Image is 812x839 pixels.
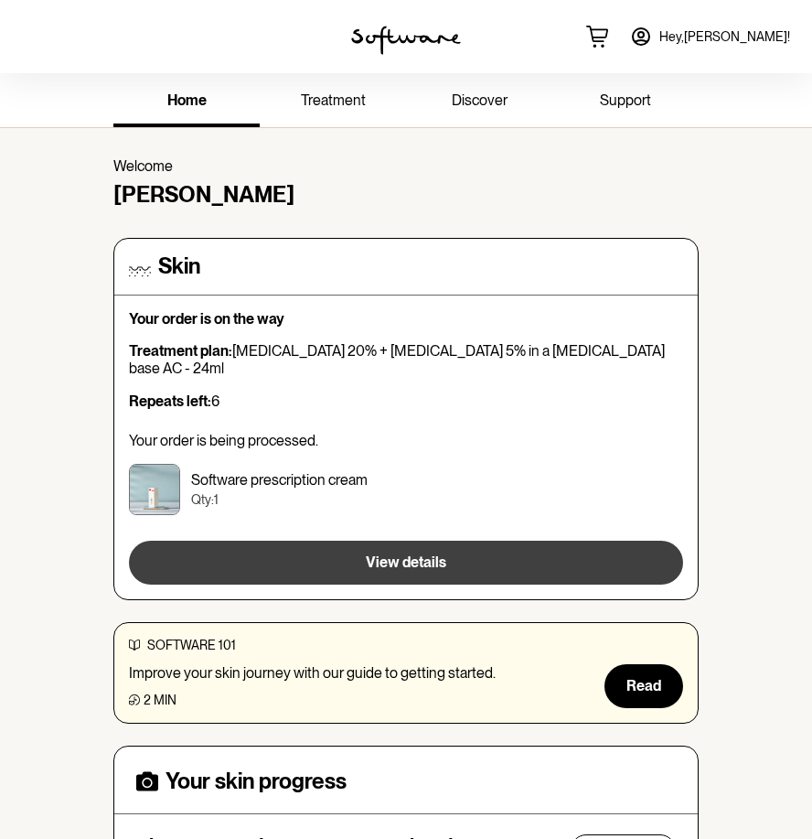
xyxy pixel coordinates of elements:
a: treatment [260,77,406,127]
button: Read [604,664,683,708]
span: Read [626,677,661,694]
p: Your order is on the way [129,310,683,328]
img: cktu5b0bi00003e5xgiy44wfx.jpg [129,464,180,515]
p: Software prescription cream [191,471,368,489]
p: Welcome [113,157,699,175]
p: Improve your skin journey with our guide to getting started. [129,664,496,682]
a: support [552,77,699,127]
p: [MEDICAL_DATA] 20% + [MEDICAL_DATA] 5% in a [MEDICAL_DATA] base AC - 24ml [129,342,683,377]
span: support [600,91,651,109]
span: Hey, [PERSON_NAME] ! [659,29,790,45]
h4: [PERSON_NAME] [113,182,699,209]
a: home [113,77,260,127]
p: Your order is being processed. [129,432,683,449]
h4: Skin [158,253,200,280]
strong: Treatment plan: [129,342,232,360]
h4: Your skin progress [166,769,347,795]
span: software 101 [147,638,236,652]
span: home [167,91,207,109]
a: discover [406,77,552,127]
img: software logo [351,26,461,55]
span: View details [366,554,446,571]
span: discover [452,91,507,109]
button: View details [129,541,683,585]
strong: Repeats left: [129,393,211,410]
a: Hey,[PERSON_NAME]! [619,15,801,59]
p: Qty: 1 [191,492,368,508]
span: 2 min [144,693,176,707]
span: treatment [301,91,366,109]
p: 6 [129,393,683,410]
